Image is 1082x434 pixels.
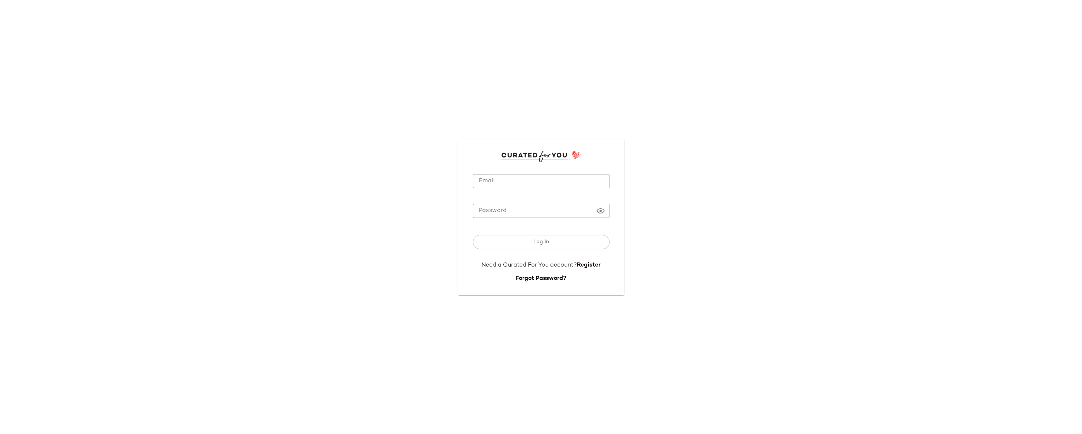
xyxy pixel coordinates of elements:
[501,151,581,162] img: cfy_login_logo.DGdB1djN.svg
[516,275,566,282] a: Forgot Password?
[481,262,577,268] span: Need a Curated For You account?
[533,239,549,245] span: Log In
[577,262,601,268] a: Register
[473,235,610,249] button: Log In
